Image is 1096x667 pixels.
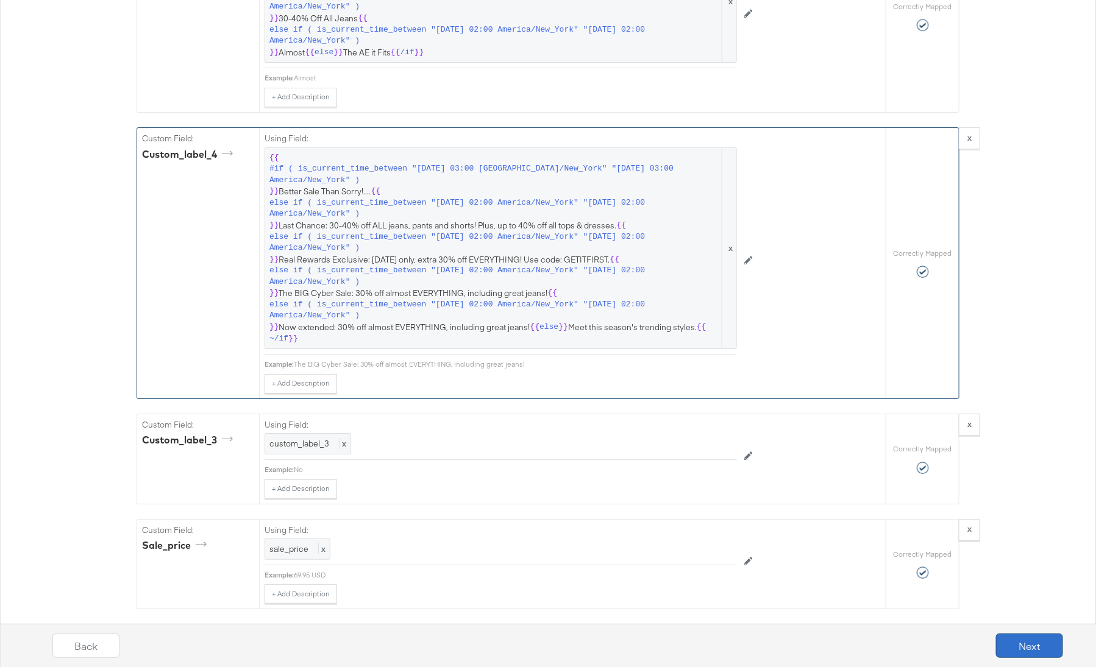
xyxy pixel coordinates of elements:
label: Correctly Mapped [894,444,952,454]
span: {{ [530,322,540,333]
span: x [318,543,326,554]
span: else [315,47,333,58]
span: /if [400,47,415,58]
div: No [294,465,737,475]
label: Custom Field: [142,524,254,536]
label: Using Field: [265,419,737,431]
span: }} [333,47,343,58]
span: custom_label_3 [269,438,329,449]
div: custom_label_4 [142,147,237,161]
span: }} [269,186,279,197]
span: #if ( is_current_time_between "[DATE] 03:00 [GEOGRAPHIC_DATA]/New_York" "[DATE] 03:00 America/New... [269,163,720,186]
label: Using Field: [265,133,737,144]
span: sale_price [269,543,308,554]
span: }} [415,47,424,58]
strong: x [967,418,972,429]
span: else if ( is_current_time_between "[DATE] 02:00 America/New_York" "[DATE] 02:00 America/New_York" ) [269,197,720,220]
button: x [959,414,980,436]
span: }} [269,13,279,24]
span: {{ [391,47,400,58]
label: Using Field: [265,524,737,536]
div: custom_label_3 [142,433,237,447]
div: sale_price [142,538,211,552]
button: x [959,127,980,149]
span: else if ( is_current_time_between "[DATE] 02:00 America/New_York" "[DATE] 02:00 America/New_York" ) [269,299,720,322]
label: Correctly Mapped [894,249,952,258]
span: x [722,148,736,349]
span: }} [269,220,279,231]
span: }} [269,288,279,299]
span: {{ [269,152,279,164]
button: x [959,519,980,541]
label: Custom Field: [142,133,254,144]
span: {{ [610,254,620,266]
span: {{ [697,322,706,333]
button: + Add Description [265,88,337,107]
button: + Add Description [265,584,337,604]
span: {{ [548,288,558,299]
span: else [539,322,558,333]
strong: x [967,523,972,534]
strong: x [967,132,972,143]
label: Correctly Mapped [894,2,952,12]
span: {{ [358,13,368,24]
div: Example: [265,570,294,580]
span: else if ( is_current_time_between "[DATE] 02:00 America/New_York" "[DATE] 02:00 America/New_York" ) [269,265,720,288]
span: }} [558,322,568,333]
div: Example: [265,359,294,369]
div: Almost [294,73,737,83]
label: Correctly Mapped [894,549,952,559]
span: else if ( is_current_time_between "[DATE] 02:00 America/New_York" "[DATE] 02:00 America/New_York" ) [269,231,720,254]
span: {{ [617,220,627,231]
button: + Add Description [265,374,337,393]
span: }} [288,333,298,345]
div: Example: [265,465,294,475]
button: Next [996,633,1063,658]
button: Back [52,633,119,658]
span: Better Sale Than Sorry!.... Last Chance: 30-40% off ALL jeans, pants and shorts! Plus, up to 40% ... [269,152,732,345]
span: {{ [371,186,381,197]
div: 69.95 USD [294,570,737,580]
span: else if ( is_current_time_between "[DATE] 02:00 America/New_York" "[DATE] 02:00 America/New_York" ) [269,24,720,47]
span: ~/if [269,333,288,345]
div: The BIG Cyber Sale: 30% off almost EVERYTHING, including great jeans! [294,359,737,369]
span: x [339,438,346,449]
span: {{ [305,47,315,58]
label: Custom Field: [142,419,254,431]
span: }} [269,254,279,266]
span: }} [269,47,279,58]
span: }} [269,322,279,333]
div: Example: [265,73,294,83]
button: + Add Description [265,479,337,499]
